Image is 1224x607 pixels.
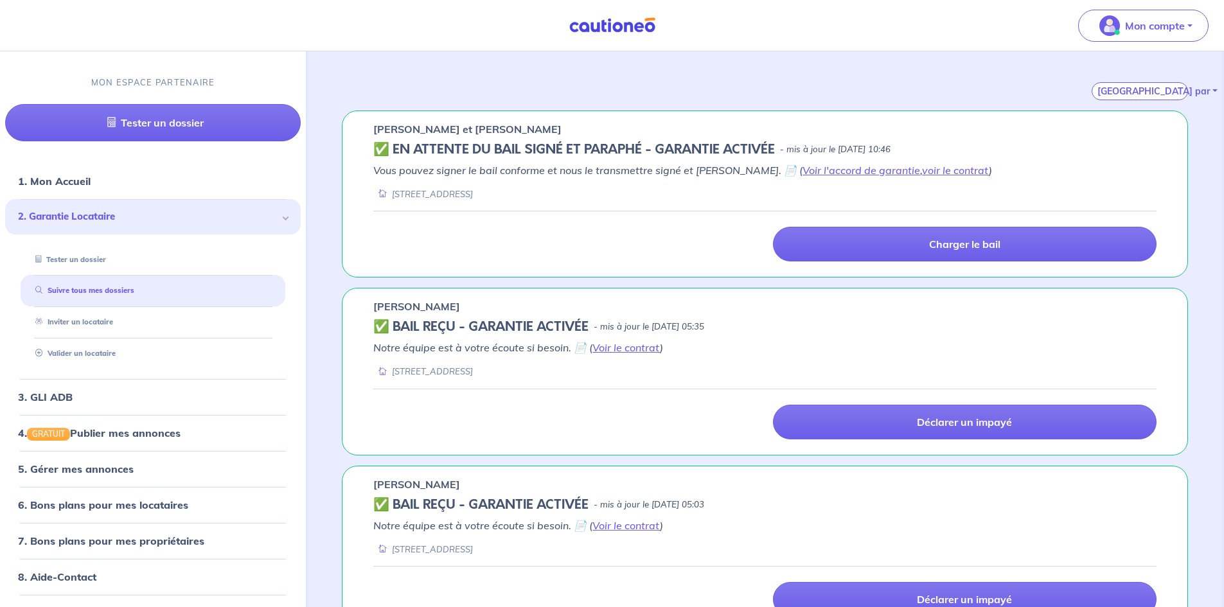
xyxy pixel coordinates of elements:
p: Mon compte [1125,18,1185,33]
p: [PERSON_NAME] [373,477,460,492]
p: Charger le bail [929,238,1000,251]
a: Tester un dossier [5,104,301,141]
p: - mis à jour le [DATE] 05:35 [594,321,704,333]
p: Déclarer un impayé [917,593,1012,606]
div: 5. Gérer mes annonces [5,456,301,482]
a: 5. Gérer mes annonces [18,462,134,475]
p: Déclarer un impayé [917,416,1012,428]
p: MON ESPACE PARTENAIRE [91,76,215,89]
div: [STREET_ADDRESS] [373,365,473,378]
h5: ✅ BAIL REÇU - GARANTIE ACTIVÉE [373,497,589,513]
a: Valider un locataire [30,349,116,358]
a: Suivre tous mes dossiers [30,286,134,295]
div: state: CONTRACT-VALIDATED, Context: IN-MANAGEMENT,IS-GL-CAUTION [373,497,1157,513]
h5: ✅ BAIL REÇU - GARANTIE ACTIVÉE [373,319,589,335]
a: 6. Bons plans pour mes locataires [18,498,188,511]
div: Suivre tous mes dossiers [21,280,285,301]
p: [PERSON_NAME] [373,299,460,314]
div: state: CONTRACT-SIGNED, Context: FINISHED,IS-GL-CAUTION [373,142,1157,157]
button: [GEOGRAPHIC_DATA] par [1092,82,1188,100]
div: state: CONTRACT-VALIDATED, Context: IN-MANAGEMENT,IS-GL-CAUTION [373,319,1157,335]
em: Notre équipe est à votre écoute si besoin. 📄 ( ) [373,341,663,354]
p: - mis à jour le [DATE] 05:03 [594,498,704,511]
div: [STREET_ADDRESS] [373,188,473,200]
div: Valider un locataire [21,343,285,364]
p: - mis à jour le [DATE] 10:46 [780,143,891,156]
em: Vous pouvez signer le bail conforme et nous le transmettre signé et [PERSON_NAME]. 📄 ( , ) [373,164,992,177]
div: 2. Garantie Locataire [5,199,301,234]
h5: ✅️️️ EN ATTENTE DU BAIL SIGNÉ ET PARAPHÉ - GARANTIE ACTIVÉE [373,142,775,157]
div: [STREET_ADDRESS] [373,543,473,556]
span: 2. Garantie Locataire [18,209,278,224]
a: 8. Aide-Contact [18,570,96,583]
a: Voir le contrat [592,519,660,532]
a: Voir l'accord de garantie [803,164,920,177]
a: voir le contrat [922,164,989,177]
div: 8. Aide-Contact [5,564,301,590]
a: Charger le bail [773,227,1157,261]
a: Tester un dossier [30,254,106,263]
a: Inviter un locataire [30,317,113,326]
a: Voir le contrat [592,341,660,354]
div: Inviter un locataire [21,312,285,333]
div: 4.GRATUITPublier mes annonces [5,419,301,445]
div: 7. Bons plans pour mes propriétaires [5,528,301,554]
div: 1. Mon Accueil [5,168,301,194]
div: 3. GLI ADB [5,383,301,409]
p: [PERSON_NAME] et [PERSON_NAME] [373,121,562,137]
img: illu_account_valid_menu.svg [1099,15,1120,36]
img: Cautioneo [564,17,661,33]
button: illu_account_valid_menu.svgMon compte [1078,10,1209,42]
a: 1. Mon Accueil [18,175,91,188]
div: Tester un dossier [21,249,285,270]
div: 6. Bons plans pour mes locataires [5,492,301,518]
em: Notre équipe est à votre écoute si besoin. 📄 ( ) [373,519,663,532]
a: 3. GLI ADB [18,390,73,403]
a: 7. Bons plans pour mes propriétaires [18,534,204,547]
a: Déclarer un impayé [773,405,1157,439]
a: 4.GRATUITPublier mes annonces [18,426,181,439]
